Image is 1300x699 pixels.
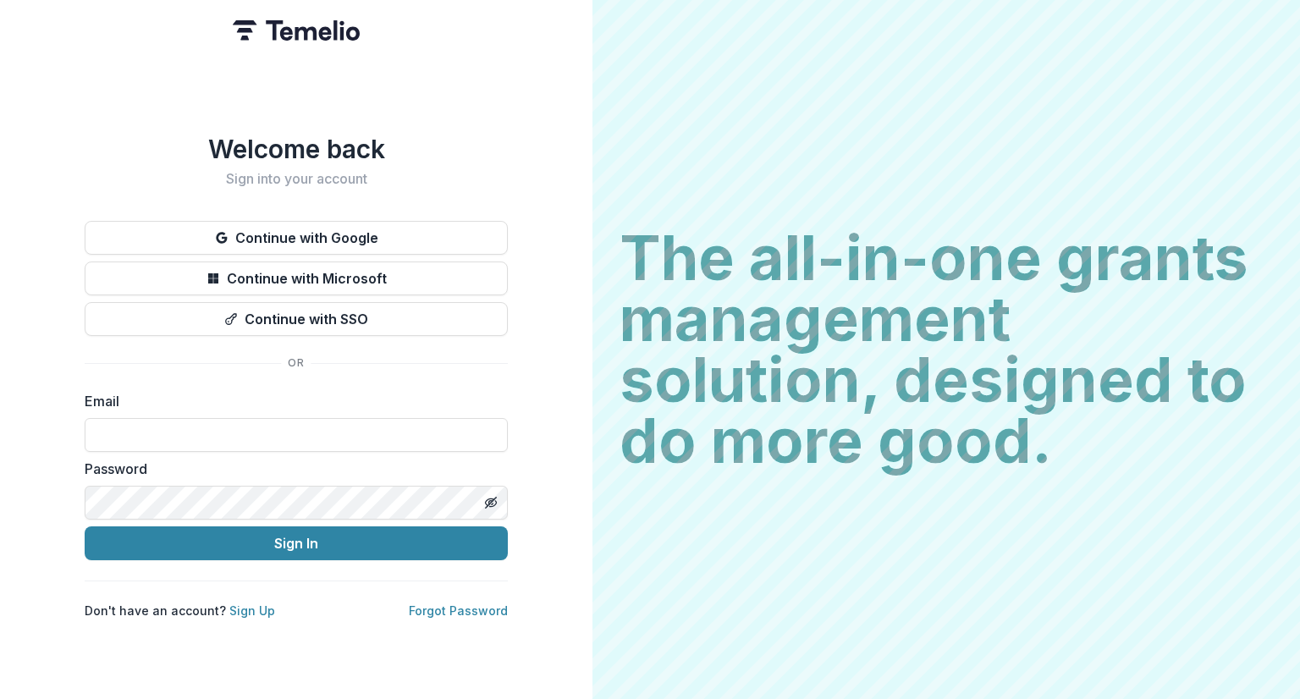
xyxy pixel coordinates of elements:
button: Toggle password visibility [477,489,504,516]
button: Continue with Google [85,221,508,255]
label: Password [85,459,498,479]
img: Temelio [233,20,360,41]
label: Email [85,391,498,411]
button: Continue with Microsoft [85,261,508,295]
a: Sign Up [229,603,275,618]
p: Don't have an account? [85,602,275,619]
a: Forgot Password [409,603,508,618]
h2: Sign into your account [85,171,508,187]
button: Sign In [85,526,508,560]
h1: Welcome back [85,134,508,164]
button: Continue with SSO [85,302,508,336]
